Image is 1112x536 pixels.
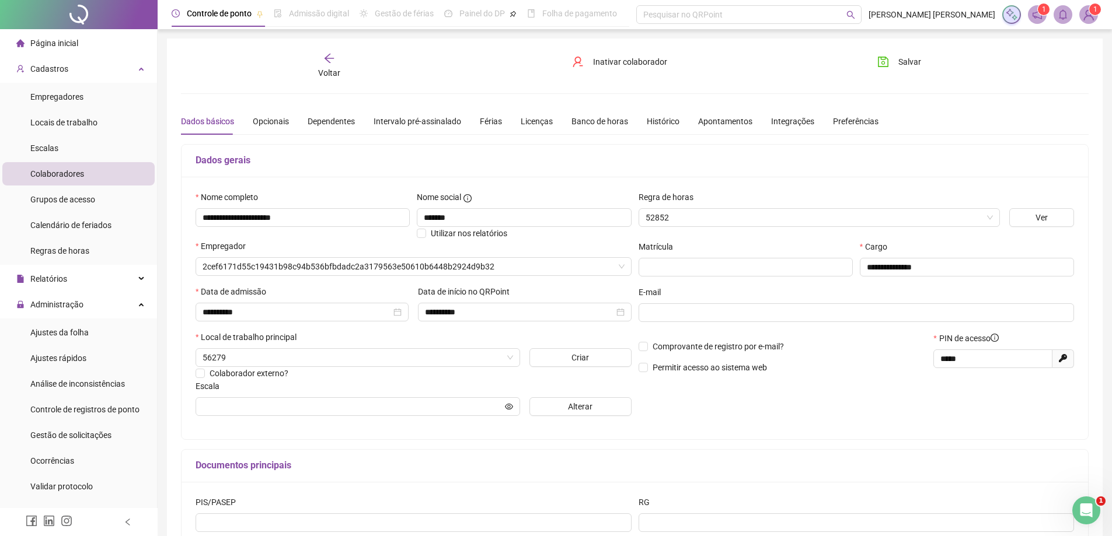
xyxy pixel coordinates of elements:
label: Local de trabalho principal [196,331,304,344]
span: Folha de pagamento [542,9,617,18]
span: Regras de horas [30,246,89,255]
button: Inativar colaborador [563,52,676,71]
div: Preferências [833,115,879,128]
span: left [124,518,132,526]
span: Alterar [568,400,592,413]
span: Página inicial [30,38,78,48]
span: lock [16,300,25,309]
span: Colaboradores [30,169,84,178]
span: linkedin [43,515,55,527]
button: Salvar [869,52,930,71]
span: pushpin [256,10,263,17]
iframe: Intercom live chat [1072,496,1100,524]
span: arrow-left [323,52,335,64]
span: instagram [61,515,72,527]
sup: 1 [1038,3,1050,15]
span: Validar protocolo [30,482,93,491]
span: sun [360,9,368,17]
div: Banco de horas [571,115,628,128]
span: search [846,10,855,19]
div: Dados básicos [181,115,234,128]
span: 1 [1042,5,1046,13]
span: Análise de inconsistências [30,379,125,388]
button: Criar [529,348,632,367]
img: 56052 [1080,6,1097,23]
span: file [16,275,25,283]
span: Link para registro rápido [30,507,119,517]
span: file-done [274,9,282,17]
div: Integrações [771,115,814,128]
span: 1 [1093,5,1097,13]
label: Regra de horas [639,191,701,204]
span: Ajustes rápidos [30,353,86,363]
span: PIN de acesso [939,332,999,345]
span: Empregadores [30,92,83,101]
span: eye [505,402,513,411]
img: sparkle-icon.fc2bf0ac1784a2077858766a79e2daf3.svg [1005,8,1018,21]
div: Dependentes [308,115,355,128]
div: Histórico [647,115,679,128]
label: Data de admissão [196,285,274,298]
span: Controle de registros de ponto [30,405,140,414]
span: Comprovante de registro por e-mail? [653,342,784,351]
span: pushpin [510,10,517,17]
span: 2cef6171d55c19431b98c94b536bfbdadc2a3179563e50610b6448b2924d9b32 [203,258,625,275]
span: Administração [30,300,83,309]
div: Férias [480,115,502,128]
button: Ver [1009,208,1074,227]
span: 56279 [203,349,513,366]
label: Data de início no QRPoint [418,285,517,298]
span: [PERSON_NAME] [PERSON_NAME] [869,8,995,21]
span: user-add [16,65,25,73]
span: Permitir acesso ao sistema web [653,363,767,372]
h5: Documentos principais [196,458,1074,472]
span: Grupos de acesso [30,195,95,204]
span: Ocorrências [30,456,74,465]
span: Ver [1036,211,1048,224]
span: dashboard [444,9,452,17]
span: Gestão de solicitações [30,430,111,440]
span: save [877,56,889,68]
div: Apontamentos [698,115,752,128]
span: book [527,9,535,17]
span: Nome social [417,191,461,204]
label: Empregador [196,240,253,253]
div: Intervalo pré-assinalado [374,115,461,128]
div: Licenças [521,115,553,128]
span: user-delete [572,56,584,68]
label: E-mail [639,286,668,299]
span: info-circle [463,194,472,202]
span: Voltar [318,68,340,78]
span: Colaborador externo? [210,369,288,378]
span: Escalas [30,143,58,153]
span: Admissão digital [289,9,349,18]
span: Criar [571,351,589,364]
span: Utilizar nos relatórios [431,229,507,238]
span: notification [1032,9,1043,20]
span: Cadastros [30,64,68,73]
span: Gestão de férias [375,9,434,18]
span: Ajustes da folha [30,328,89,337]
span: info-circle [991,334,999,342]
h5: Dados gerais [196,153,1074,167]
label: Cargo [860,240,895,253]
span: clock-circle [172,9,180,17]
label: Matrícula [639,240,681,253]
sup: Atualize o seu contato no menu Meus Dados [1089,3,1101,15]
span: Salvar [898,55,921,68]
span: Calendário de feriados [30,220,111,230]
label: Escala [196,380,227,393]
span: facebook [26,515,37,527]
div: Opcionais [253,115,289,128]
span: Controle de ponto [187,9,252,18]
span: Locais de trabalho [30,118,97,127]
span: Relatórios [30,274,67,283]
label: RG [639,496,657,509]
label: Nome completo [196,191,266,204]
span: home [16,39,25,47]
label: PIS/PASEP [196,496,243,509]
span: 1 [1096,496,1106,506]
span: 52852 [646,209,993,226]
span: Inativar colaborador [593,55,667,68]
span: Painel do DP [459,9,505,18]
